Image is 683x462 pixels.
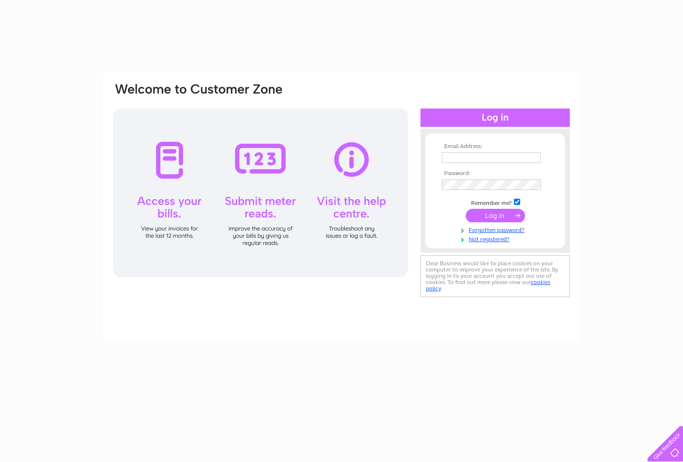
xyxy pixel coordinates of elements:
a: Not registered? [442,234,551,243]
th: Password: [439,170,551,177]
th: Email Address: [439,143,551,150]
input: Submit [466,209,525,222]
td: Remember me? [439,197,551,207]
a: Forgotten password? [442,225,551,234]
a: cookies policy [426,279,550,292]
div: Clear Business would like to place cookies on your computer to improve your experience of the sit... [420,255,570,297]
